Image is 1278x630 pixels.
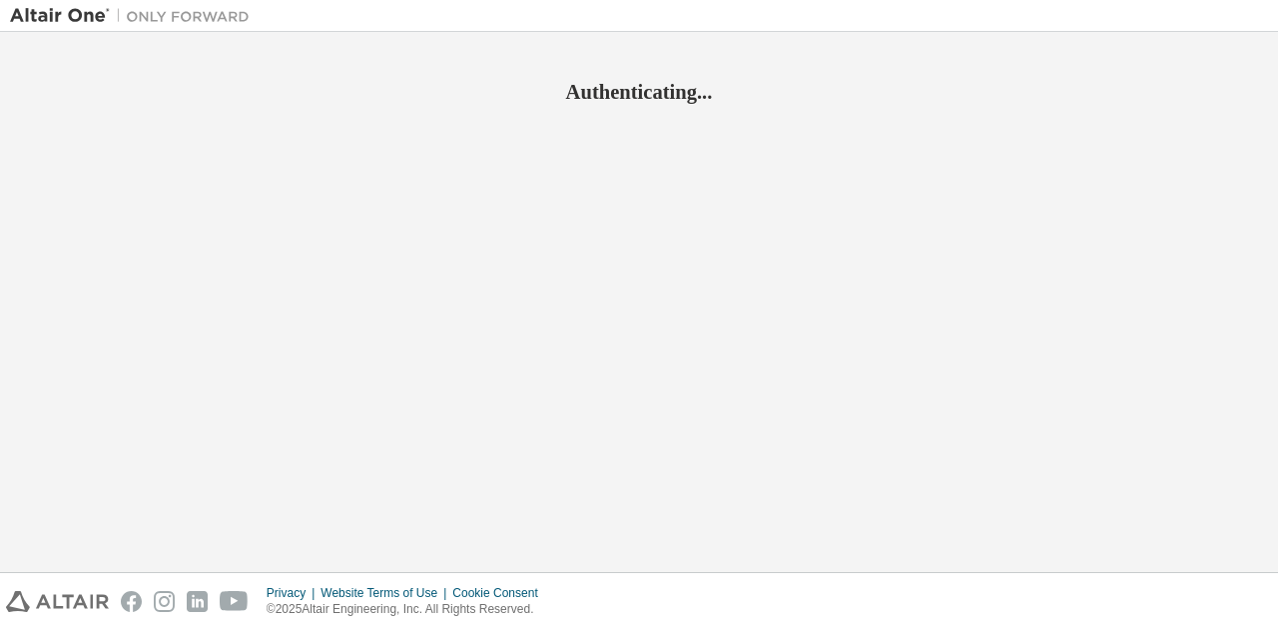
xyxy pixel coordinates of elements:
[121,591,142,612] img: facebook.svg
[320,585,452,601] div: Website Terms of Use
[267,585,320,601] div: Privacy
[10,79,1268,105] h2: Authenticating...
[154,591,175,612] img: instagram.svg
[220,591,249,612] img: youtube.svg
[267,601,550,618] p: © 2025 Altair Engineering, Inc. All Rights Reserved.
[10,6,260,26] img: Altair One
[187,591,208,612] img: linkedin.svg
[6,591,109,612] img: altair_logo.svg
[452,585,549,601] div: Cookie Consent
